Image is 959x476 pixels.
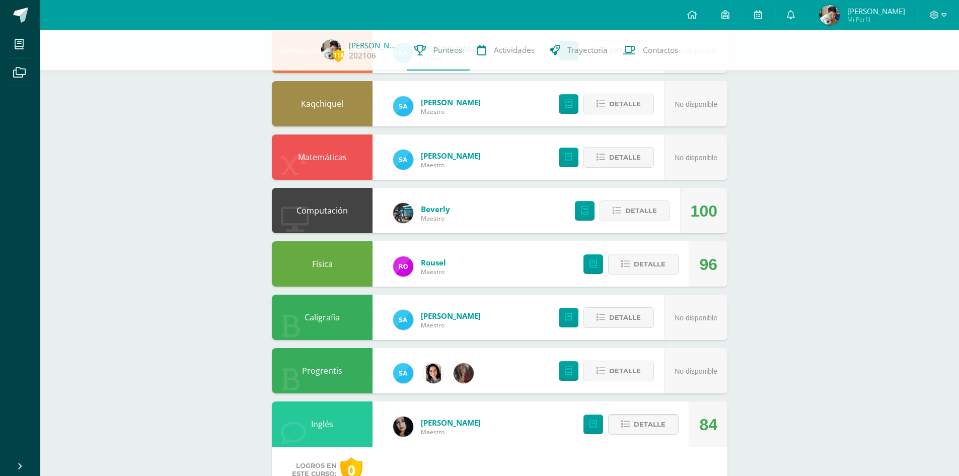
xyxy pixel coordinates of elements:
div: Progrentis [272,348,373,393]
img: 8d111c54e46f86f8e7ff055ff49bdf2e.png [423,363,444,383]
span: Punteos [433,45,462,55]
a: [PERSON_NAME] [349,40,399,50]
a: [PERSON_NAME] [421,97,481,107]
span: Contactos [643,45,678,55]
img: 5fbc70edd4f854303158f6e90d183d6b.png [820,5,840,25]
span: Detalle [625,201,657,220]
div: Kaqchiquel [272,81,373,126]
span: Detalle [609,95,641,113]
span: No disponible [675,154,717,162]
img: 27ed1a6ed9458901f24737ab1d9e0c2c.png [393,96,413,116]
button: Detalle [600,200,670,221]
span: Detalle [609,362,641,380]
img: 5fbc70edd4f854303158f6e90d183d6b.png [321,39,341,59]
span: [PERSON_NAME] [847,6,905,16]
span: Trayectoria [567,45,608,55]
button: Detalle [583,307,654,328]
button: Detalle [608,254,679,275]
a: Contactos [615,30,686,71]
span: Maestro [421,267,446,276]
span: Detalle [609,308,641,327]
button: Detalle [583,94,654,114]
a: [PERSON_NAME] [421,418,481,428]
img: 34fa802e52f1a7c5000ca845efa31f00.png [393,203,413,223]
a: [PERSON_NAME] [421,151,481,161]
div: 84 [699,402,717,447]
a: Actividades [470,30,542,71]
span: Maestro [421,161,481,169]
div: Caligrafía [272,295,373,340]
button: Detalle [583,147,654,168]
div: Inglés [272,401,373,447]
span: Detalle [634,255,666,274]
img: 27ed1a6ed9458901f24737ab1d9e0c2c.png [393,310,413,330]
a: [PERSON_NAME] [421,311,481,321]
span: No disponible [675,367,717,375]
span: Maestro [421,428,481,436]
span: No disponible [675,314,717,322]
button: Detalle [583,361,654,381]
img: 27ed1a6ed9458901f24737ab1d9e0c2c.png [393,150,413,170]
a: Punteos [407,30,470,71]
img: 5ea54c002d00d8253fc85636fb7b828f.png [393,417,413,437]
div: Computación [272,188,373,233]
span: Maestro [421,107,481,116]
a: Trayectoria [542,30,615,71]
span: 118 [333,49,344,61]
span: Maestro [421,214,450,223]
img: 622bbccbb56ef3a75229b1369ba48c20.png [393,256,413,277]
a: Rousel [421,257,446,267]
div: 100 [691,188,717,234]
span: Actividades [494,45,535,55]
span: No disponible [675,100,717,108]
div: Matemáticas [272,134,373,180]
span: Detalle [609,148,641,167]
button: Detalle [608,414,679,435]
img: 27ed1a6ed9458901f24737ab1d9e0c2c.png [393,363,413,383]
span: Mi Perfil [847,15,905,24]
a: 202106 [349,50,376,61]
div: Física [272,241,373,287]
img: 9265801c139b95c850505ad960065ce9.png [454,363,474,383]
span: Maestro [421,321,481,329]
div: 96 [699,242,717,287]
span: Detalle [634,415,666,434]
a: Beverly [421,204,450,214]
